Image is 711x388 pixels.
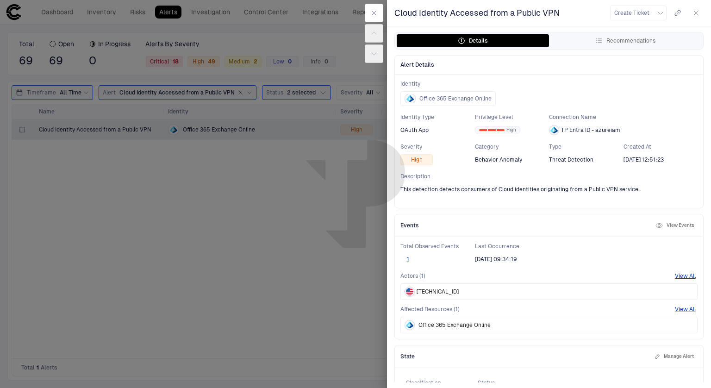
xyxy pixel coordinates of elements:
button: Office 365 Exchange Online [400,91,496,106]
span: State [400,353,415,360]
button: View All [675,306,696,313]
span: Status [478,379,549,387]
span: Type [549,143,624,150]
span: [TECHNICAL_ID] [417,288,459,295]
button: Create Ticket [610,6,667,20]
span: Office 365 Exchange Online [419,95,492,102]
div: 8/21/2025 18:51:23 (GMT+00:00 UTC) [624,156,664,163]
button: View Events [654,220,696,231]
button: View All [675,272,696,280]
div: 0 [479,129,487,131]
span: Classification [406,379,478,387]
span: Last Occurrence [475,243,549,250]
span: [DATE] 12:51:23 [624,156,664,163]
span: Actors (1) [400,272,425,280]
span: Total Observed Events [400,243,475,250]
span: Connection Name [549,113,698,121]
div: 8/21/2025 15:34:19 (GMT+00:00 UTC) [475,256,517,263]
span: Affected Resources (1) [400,306,460,313]
img: US [406,288,413,295]
div: 1 [488,129,496,131]
span: OAuth App [400,126,429,134]
span: High [411,156,423,163]
div: Recommendations [595,37,655,44]
button: 1 [400,256,415,263]
span: Severity [400,143,475,150]
span: Identity Type [400,113,475,121]
div: Entra ID [406,321,413,329]
span: Cloud Identity Accessed from a Public VPN [394,7,560,19]
span: Privilege Level [475,113,549,121]
span: High [506,127,516,133]
span: This detection detects consumers of Cloud identities originating from a Public VPN service. [400,186,639,193]
span: Create Ticket [614,9,649,17]
span: Threat Detection [549,156,593,163]
span: Alert Details [400,61,434,69]
div: United States [406,288,413,295]
span: TP Entra ID - azureiam [561,126,620,134]
div: Details [458,37,488,44]
span: Created At [624,143,698,150]
button: Manage Alert [653,351,696,362]
span: Category [475,143,549,150]
span: Identity [400,80,698,88]
span: Events [400,222,419,229]
span: Behavior Anomaly [475,156,522,163]
span: [DATE] 09:34:19 [475,256,517,263]
span: Office 365 Exchange Online [418,321,491,329]
span: Description [400,173,698,180]
div: 2 [497,129,505,131]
